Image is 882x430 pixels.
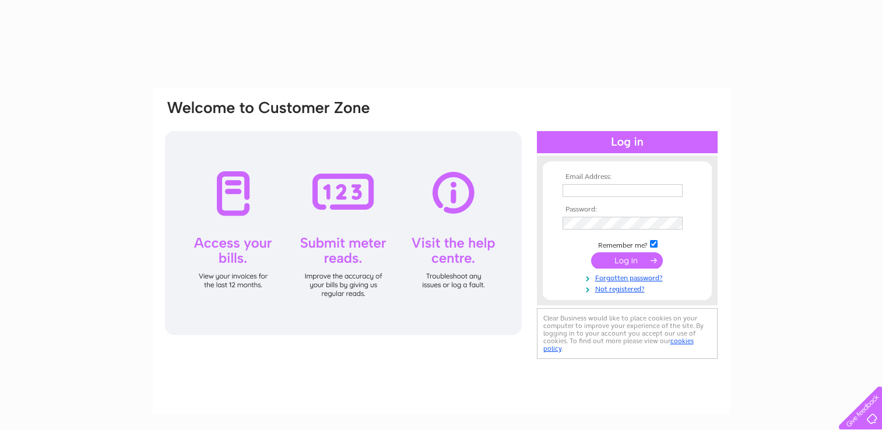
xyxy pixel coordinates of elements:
th: Password: [560,206,695,214]
th: Email Address: [560,173,695,181]
td: Remember me? [560,238,695,250]
input: Submit [591,252,663,269]
a: cookies policy [543,337,694,353]
div: Clear Business would like to place cookies on your computer to improve your experience of the sit... [537,308,718,359]
a: Not registered? [563,283,695,294]
a: Forgotten password? [563,272,695,283]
